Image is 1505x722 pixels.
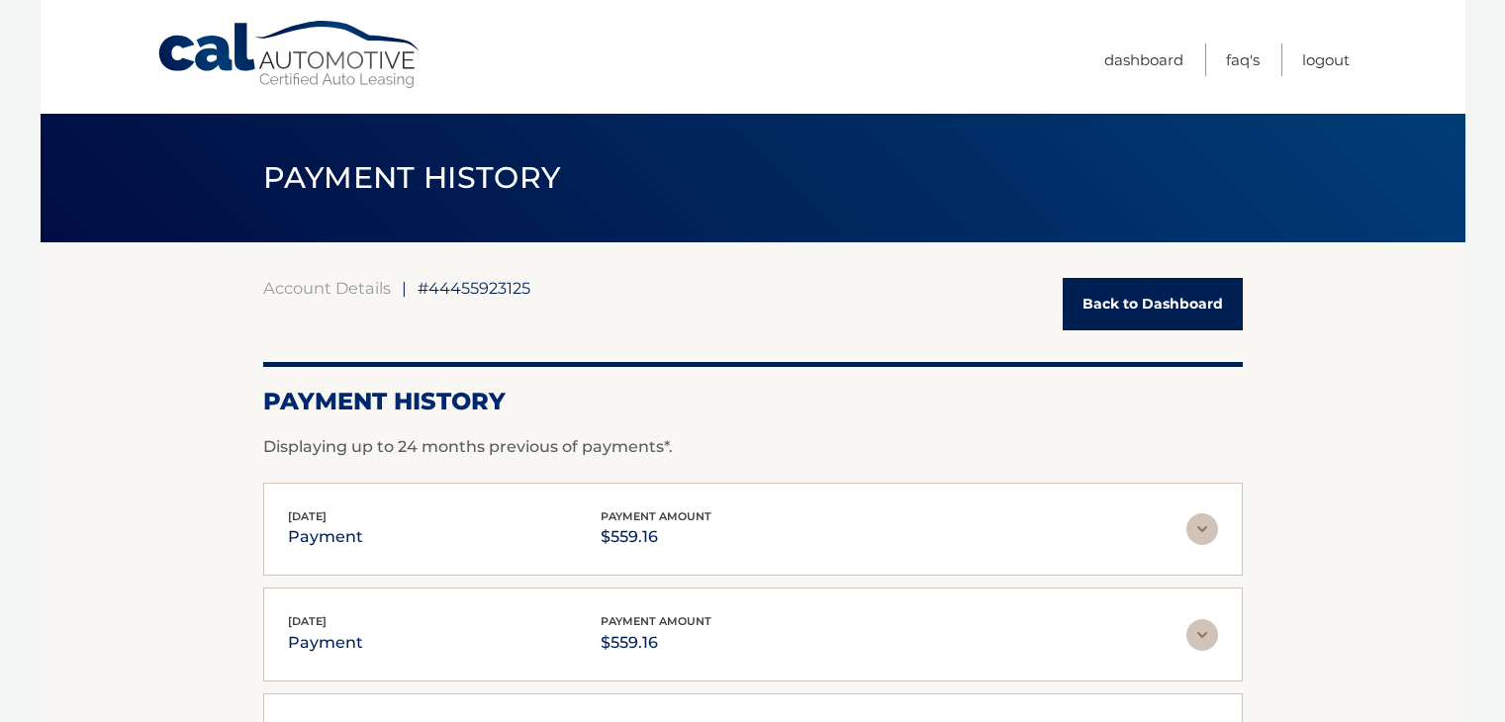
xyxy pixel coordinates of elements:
[601,509,711,523] span: payment amount
[601,614,711,628] span: payment amount
[1302,44,1350,76] a: Logout
[402,278,407,298] span: |
[288,614,327,628] span: [DATE]
[1186,513,1218,545] img: accordion-rest.svg
[1063,278,1243,330] a: Back to Dashboard
[1186,619,1218,651] img: accordion-rest.svg
[263,387,1243,416] h2: Payment History
[418,278,530,298] span: #44455923125
[288,523,363,551] p: payment
[263,159,561,196] span: PAYMENT HISTORY
[288,509,327,523] span: [DATE]
[263,278,391,298] a: Account Details
[1104,44,1183,76] a: Dashboard
[156,20,423,90] a: Cal Automotive
[1226,44,1260,76] a: FAQ's
[288,629,363,657] p: payment
[263,435,1243,459] p: Displaying up to 24 months previous of payments*.
[601,629,711,657] p: $559.16
[601,523,711,551] p: $559.16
